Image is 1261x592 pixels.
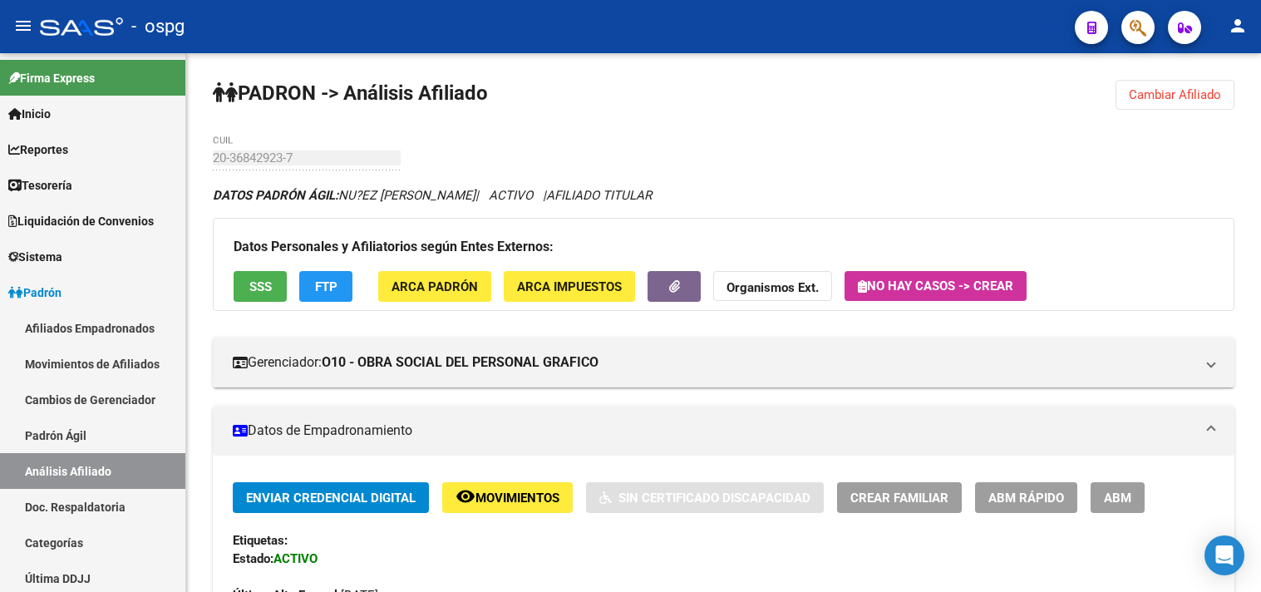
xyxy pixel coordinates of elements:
button: Sin Certificado Discapacidad [586,482,824,513]
span: No hay casos -> Crear [858,279,1013,294]
button: Crear Familiar [837,482,962,513]
span: Inicio [8,105,51,123]
mat-panel-title: Gerenciador: [233,353,1195,372]
mat-icon: remove_red_eye [456,486,475,506]
strong: ACTIVO [273,551,318,566]
span: ARCA Impuestos [517,279,622,294]
span: Enviar Credencial Digital [246,491,416,506]
button: No hay casos -> Crear [845,271,1027,301]
span: FTP [315,279,337,294]
button: ABM Rápido [975,482,1077,513]
span: Sin Certificado Discapacidad [618,491,810,506]
mat-expansion-panel-header: Datos de Empadronamiento [213,406,1234,456]
mat-icon: person [1228,16,1248,36]
span: NU?EZ [PERSON_NAME] [213,188,475,203]
strong: DATOS PADRÓN ÁGIL: [213,188,338,203]
button: FTP [299,271,352,302]
strong: Etiquetas: [233,533,288,548]
button: ABM [1091,482,1145,513]
span: SSS [249,279,272,294]
strong: Estado: [233,551,273,566]
span: - ospg [131,8,185,45]
button: ARCA Padrón [378,271,491,302]
mat-expansion-panel-header: Gerenciador:O10 - OBRA SOCIAL DEL PERSONAL GRAFICO [213,338,1234,387]
span: ARCA Padrón [392,279,478,294]
span: Reportes [8,141,68,159]
span: Crear Familiar [850,491,948,506]
button: Enviar Credencial Digital [233,482,429,513]
span: Padrón [8,284,62,302]
span: AFILIADO TITULAR [546,188,652,203]
button: SSS [234,271,287,302]
button: Movimientos [442,482,573,513]
span: Firma Express [8,69,95,87]
span: Sistema [8,248,62,266]
span: Movimientos [475,491,559,506]
span: ABM [1104,491,1131,506]
span: Cambiar Afiliado [1129,87,1221,102]
span: Tesorería [8,176,72,195]
mat-panel-title: Datos de Empadronamiento [233,422,1195,440]
button: Organismos Ext. [713,271,832,302]
strong: O10 - OBRA SOCIAL DEL PERSONAL GRAFICO [322,353,598,372]
strong: PADRON -> Análisis Afiliado [213,81,488,105]
h3: Datos Personales y Afiliatorios según Entes Externos: [234,235,1214,259]
button: ARCA Impuestos [504,271,635,302]
div: Open Intercom Messenger [1204,535,1244,575]
mat-icon: menu [13,16,33,36]
span: ABM Rápido [988,491,1064,506]
button: Cambiar Afiliado [1116,80,1234,110]
span: Liquidación de Convenios [8,212,154,230]
strong: Organismos Ext. [727,280,819,295]
i: | ACTIVO | [213,188,652,203]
